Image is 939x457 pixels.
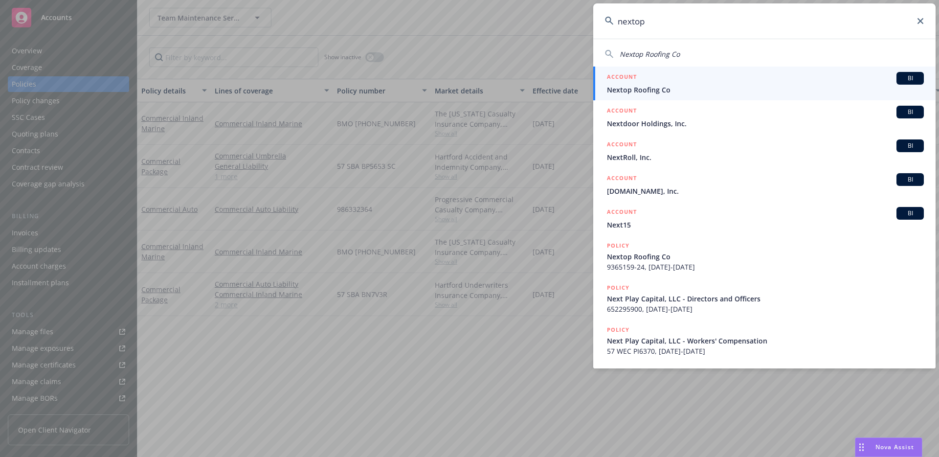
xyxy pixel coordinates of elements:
span: Next15 [607,220,924,230]
span: Next Play Capital, LLC - Directors and Officers [607,294,924,304]
h5: POLICY [607,325,629,335]
h5: ACCOUNT [607,106,637,117]
span: BI [900,108,920,116]
div: Drag to move [855,438,868,457]
a: POLICYNextop Roofing Co9365159-24, [DATE]-[DATE] [593,235,936,277]
button: Nova Assist [855,437,922,457]
span: Nextdoor Holdings, Inc. [607,118,924,129]
span: Next Play Capital, LLC - Workers' Compensation [607,336,924,346]
span: 57 WEC PI6370, [DATE]-[DATE] [607,346,924,356]
span: Nextop Roofing Co [620,49,680,59]
a: POLICY [593,362,936,404]
span: BI [900,141,920,150]
h5: ACCOUNT [607,173,637,185]
h5: ACCOUNT [607,72,637,84]
a: ACCOUNTBINextop Roofing Co [593,67,936,100]
input: Search... [593,3,936,39]
h5: POLICY [607,241,629,251]
span: NextRoll, Inc. [607,152,924,162]
h5: POLICY [607,283,629,293]
a: ACCOUNTBINextdoor Holdings, Inc. [593,100,936,134]
a: POLICYNext Play Capital, LLC - Directors and Officers652295900, [DATE]-[DATE] [593,277,936,320]
span: BI [900,209,920,218]
a: POLICYNext Play Capital, LLC - Workers' Compensation57 WEC PI6370, [DATE]-[DATE] [593,320,936,362]
span: 652295900, [DATE]-[DATE] [607,304,924,314]
a: ACCOUNTBI[DOMAIN_NAME], Inc. [593,168,936,202]
h5: ACCOUNT [607,207,637,219]
span: 9365159-24, [DATE]-[DATE] [607,262,924,272]
span: BI [900,175,920,184]
span: BI [900,74,920,83]
a: ACCOUNTBINextRoll, Inc. [593,134,936,168]
span: Nextop Roofing Co [607,251,924,262]
h5: ACCOUNT [607,139,637,151]
span: Nova Assist [875,443,914,451]
a: ACCOUNTBINext15 [593,202,936,235]
h5: POLICY [607,367,629,377]
span: Nextop Roofing Co [607,85,924,95]
span: [DOMAIN_NAME], Inc. [607,186,924,196]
